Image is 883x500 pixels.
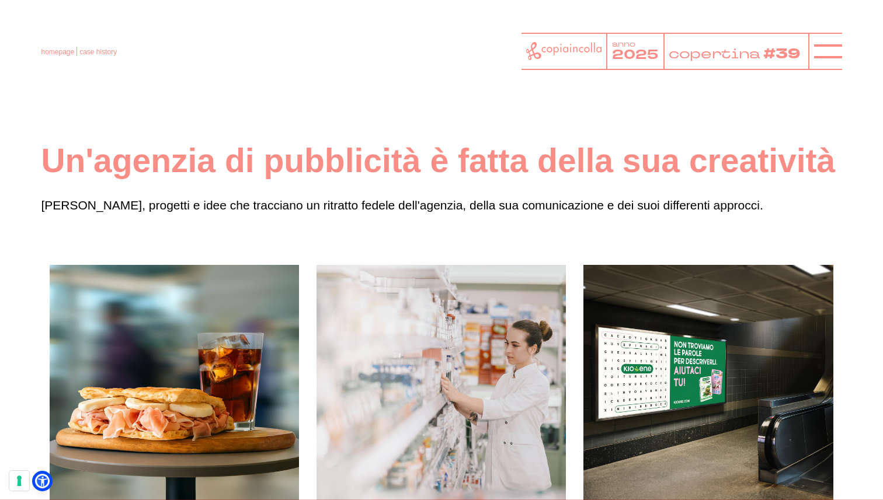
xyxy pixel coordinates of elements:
[765,44,803,64] tspan: #39
[35,474,50,488] a: Open Accessibility Menu
[79,48,117,56] span: case history
[612,40,635,50] tspan: anno
[41,48,74,56] a: homepage
[41,195,842,215] p: [PERSON_NAME], progetti e idee che tracciano un ritratto fedele dell'agenzia, della sua comunicaz...
[41,140,842,181] h1: Un'agenzia di pubblicità è fatta della sua creatività
[9,471,29,491] button: Le tue preferenze relative al consenso per le tecnologie di tracciamento
[669,44,762,62] tspan: copertina
[612,46,658,64] tspan: 2025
